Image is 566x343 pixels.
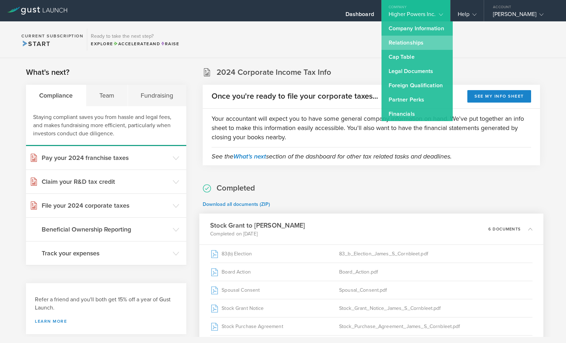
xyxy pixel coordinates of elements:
span: Accelerate [113,41,150,46]
div: Board_Action.pdf [339,263,533,281]
div: Compliance [26,85,86,106]
p: Your accountant will expect you to have some general company information on hand. We've put toget... [212,114,531,142]
h3: File your 2024 corporate taxes [42,201,169,210]
div: Stock Purchase Agreement [210,317,339,335]
div: Fundraising [128,85,187,106]
div: Team [86,85,128,106]
div: Stock_Grant_Notice_James_S_Cornbleet.pdf [339,299,533,317]
span: Start [21,40,50,48]
h2: Current Subscription [21,34,83,38]
div: Dashboard [346,11,374,21]
div: Spousal Consent [210,281,339,299]
div: Stock_Purchase_Agreement_James_S_Cornbleet.pdf [339,317,533,335]
h3: Pay your 2024 franchise taxes [42,153,169,162]
span: and [113,41,161,46]
h3: Claim your R&D tax credit [42,177,169,186]
div: Higher Powers Inc. [389,11,443,21]
iframe: Chat Widget [530,309,566,343]
div: Spousal_Consent.pdf [339,281,533,299]
p: 6 documents [488,227,521,231]
h2: Once you're ready to file your corporate taxes... [212,91,378,102]
button: See my info sheet [467,90,531,103]
a: What's next [233,152,266,160]
h3: Stock Grant to [PERSON_NAME] [210,220,305,230]
div: [PERSON_NAME] [493,11,554,21]
h3: Track your expenses [42,249,169,258]
h3: Ready to take the next step? [91,34,179,39]
div: Staying compliant saves you from hassle and legal fees, and makes fundraising more efficient, par... [26,106,186,146]
a: Learn more [35,319,177,323]
h2: Completed [217,183,255,193]
div: Help [458,11,477,21]
div: 83_b_Election_James_S_Cornbleet.pdf [339,245,533,263]
div: 83(b) Election [210,245,339,263]
div: Stock Grant Notice [210,299,339,317]
div: Ready to take the next step?ExploreAccelerateandRaise [87,28,183,51]
h3: Beneficial Ownership Reporting [42,225,169,234]
em: See the section of the dashboard for other tax related tasks and deadlines. [212,152,452,160]
a: Download all documents (ZIP) [203,201,270,207]
span: Raise [160,41,179,46]
div: Explore [91,41,179,47]
h3: Refer a friend and you'll both get 15% off a year of Gust Launch. [35,296,177,312]
p: Completed on [DATE] [210,230,305,237]
h2: 2024 Corporate Income Tax Info [217,67,331,78]
h2: What's next? [26,67,69,78]
div: Board Action [210,263,339,281]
